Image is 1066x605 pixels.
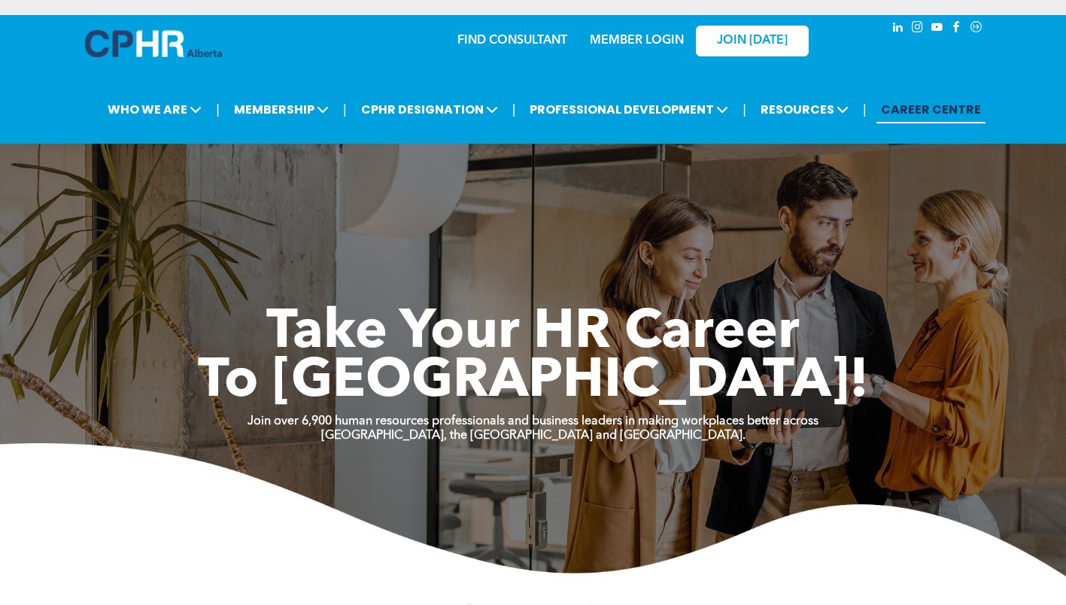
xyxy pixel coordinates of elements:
[863,94,867,125] li: |
[590,35,684,47] a: MEMBER LOGIN
[85,30,222,57] img: A blue and white logo for cp alberta
[696,26,809,56] a: JOIN [DATE]
[743,94,746,125] li: |
[266,306,800,360] span: Take Your HR Career
[457,35,567,47] a: FIND CONSULTANT
[216,94,220,125] li: |
[198,355,869,409] span: To [GEOGRAPHIC_DATA]!
[512,94,516,125] li: |
[910,19,926,39] a: instagram
[949,19,965,39] a: facebook
[321,430,746,442] strong: [GEOGRAPHIC_DATA], the [GEOGRAPHIC_DATA] and [GEOGRAPHIC_DATA].
[103,96,206,123] span: WHO WE ARE
[343,94,347,125] li: |
[229,96,333,123] span: MEMBERSHIP
[929,19,946,39] a: youtube
[717,34,788,48] span: JOIN [DATE]
[248,415,818,427] strong: Join over 6,900 human resources professionals and business leaders in making workplaces better ac...
[525,96,733,123] span: PROFESSIONAL DEVELOPMENT
[968,19,985,39] a: Social network
[890,19,907,39] a: linkedin
[357,96,503,123] span: CPHR DESIGNATION
[756,96,853,123] span: RESOURCES
[876,96,986,123] a: CAREER CENTRE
